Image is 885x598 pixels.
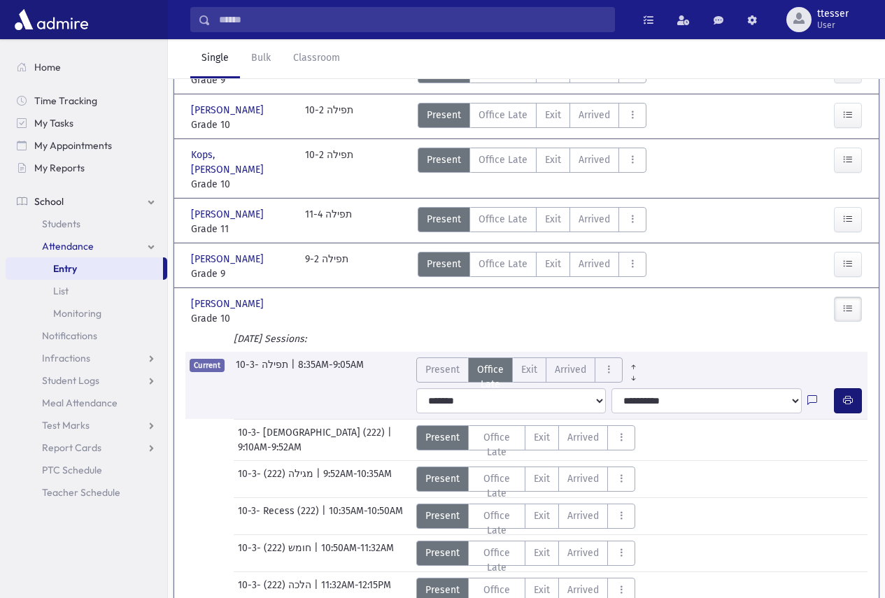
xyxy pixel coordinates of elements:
[238,541,314,566] span: 10-3- חומש (222)
[425,471,460,486] span: Present
[42,218,80,230] span: Students
[34,162,85,174] span: My Reports
[477,471,517,501] span: Office Late
[579,212,610,227] span: Arrived
[545,212,561,227] span: Exit
[190,39,240,78] a: Single
[191,297,267,311] span: [PERSON_NAME]
[42,419,90,432] span: Test Marks
[190,359,225,372] span: Current
[623,369,644,380] a: All Later
[6,302,167,325] a: Monitoring
[53,307,101,320] span: Monitoring
[6,280,167,302] a: List
[6,190,167,213] a: School
[416,541,636,566] div: AttTypes
[416,425,636,450] div: AttTypes
[6,56,167,78] a: Home
[305,252,348,281] div: 9-2 תפילה
[425,508,460,523] span: Present
[322,504,329,529] span: |
[418,148,646,192] div: AttTypes
[321,541,394,566] span: 10:50AM-11:32AM
[34,139,112,152] span: My Appointments
[191,311,291,326] span: Grade 10
[42,352,90,364] span: Infractions
[53,262,77,275] span: Entry
[34,94,97,107] span: Time Tracking
[567,430,599,445] span: Arrived
[305,148,353,192] div: 10-2 תפילה
[817,8,849,20] span: ttesser
[6,213,167,235] a: Students
[238,440,302,455] span: 9:10AM-9:52AM
[6,369,167,392] a: Student Logs
[236,357,291,383] span: 10-3- תפילה
[388,425,395,440] span: |
[534,471,550,486] span: Exit
[34,61,61,73] span: Home
[479,108,528,122] span: Office Late
[291,357,298,383] span: |
[211,7,614,32] input: Search
[545,108,561,122] span: Exit
[623,357,644,369] a: All Prior
[425,546,460,560] span: Present
[53,285,69,297] span: List
[6,481,167,504] a: Teacher Schedule
[6,257,163,280] a: Entry
[6,235,167,257] a: Attendance
[416,504,636,529] div: AttTypes
[477,546,517,575] span: Office Late
[314,541,321,566] span: |
[425,430,460,445] span: Present
[42,397,118,409] span: Meal Attendance
[191,222,291,236] span: Grade 11
[427,257,461,271] span: Present
[555,362,586,377] span: Arrived
[6,90,167,112] a: Time Tracking
[316,467,323,492] span: |
[6,392,167,414] a: Meal Attendance
[425,583,460,597] span: Present
[477,430,517,460] span: Office Late
[479,152,528,167] span: Office Late
[567,508,599,523] span: Arrived
[416,467,636,492] div: AttTypes
[305,103,353,132] div: 10-2 תפילה
[477,362,504,392] span: Office Late
[479,212,528,227] span: Office Late
[6,414,167,436] a: Test Marks
[6,112,167,134] a: My Tasks
[567,471,599,486] span: Arrived
[534,508,550,523] span: Exit
[427,212,461,227] span: Present
[11,6,92,34] img: AdmirePro
[579,152,610,167] span: Arrived
[191,266,291,281] span: Grade 9
[534,430,550,445] span: Exit
[42,240,94,252] span: Attendance
[567,546,599,560] span: Arrived
[817,20,849,31] span: User
[42,464,102,476] span: PTC Schedule
[191,207,267,222] span: [PERSON_NAME]
[425,362,460,377] span: Present
[42,486,120,499] span: Teacher Schedule
[418,103,646,132] div: AttTypes
[42,441,101,454] span: Report Cards
[282,39,351,78] a: Classroom
[191,177,291,192] span: Grade 10
[6,134,167,157] a: My Appointments
[534,546,550,560] span: Exit
[427,108,461,122] span: Present
[234,333,306,345] i: [DATE] Sessions:
[6,157,167,179] a: My Reports
[479,257,528,271] span: Office Late
[545,257,561,271] span: Exit
[42,374,99,387] span: Student Logs
[238,425,388,440] span: 10-3- [DEMOGRAPHIC_DATA] (222)
[6,459,167,481] a: PTC Schedule
[42,329,97,342] span: Notifications
[323,467,392,492] span: 9:52AM-10:35AM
